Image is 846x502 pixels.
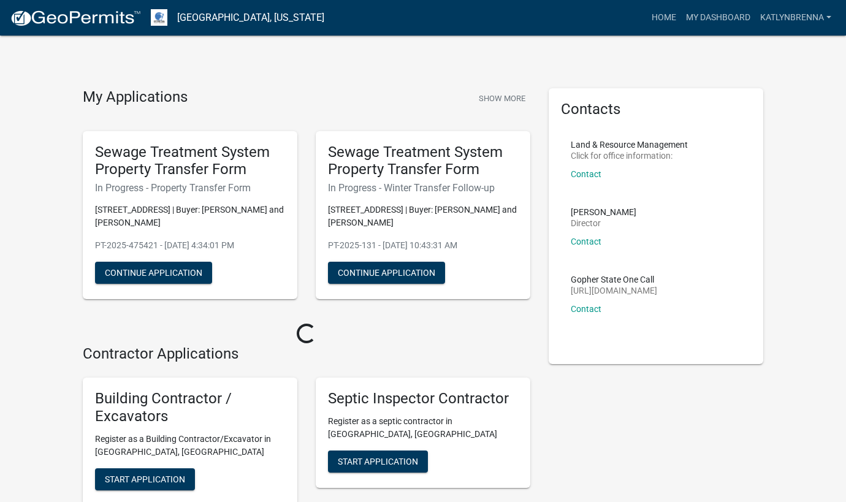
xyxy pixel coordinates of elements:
[328,262,445,284] button: Continue Application
[571,140,688,149] p: Land & Resource Management
[571,169,601,179] a: Contact
[571,208,636,216] p: [PERSON_NAME]
[571,219,636,227] p: Director
[95,203,285,229] p: [STREET_ADDRESS] | Buyer: [PERSON_NAME] and [PERSON_NAME]
[338,456,418,466] span: Start Application
[561,101,751,118] h5: Contacts
[571,275,657,284] p: Gopher State One Call
[95,433,285,458] p: Register as a Building Contractor/Excavator in [GEOGRAPHIC_DATA], [GEOGRAPHIC_DATA]
[474,88,530,108] button: Show More
[83,345,530,363] h4: Contractor Applications
[328,451,428,473] button: Start Application
[95,143,285,179] h5: Sewage Treatment System Property Transfer Form
[328,143,518,179] h5: Sewage Treatment System Property Transfer Form
[105,474,185,484] span: Start Application
[755,6,836,29] a: katlynbrenna
[328,239,518,252] p: PT-2025-131 - [DATE] 10:43:31 AM
[328,390,518,408] h5: Septic Inspector Contractor
[95,390,285,425] h5: Building Contractor / Excavators
[83,88,188,107] h4: My Applications
[95,182,285,194] h6: In Progress - Property Transfer Form
[95,468,195,490] button: Start Application
[681,6,755,29] a: My Dashboard
[95,239,285,252] p: PT-2025-475421 - [DATE] 4:34:01 PM
[95,262,212,284] button: Continue Application
[328,203,518,229] p: [STREET_ADDRESS] | Buyer: [PERSON_NAME] and [PERSON_NAME]
[177,7,324,28] a: [GEOGRAPHIC_DATA], [US_STATE]
[571,286,657,295] p: [URL][DOMAIN_NAME]
[571,304,601,314] a: Contact
[571,237,601,246] a: Contact
[328,182,518,194] h6: In Progress - Winter Transfer Follow-up
[571,151,688,160] p: Click for office information:
[647,6,681,29] a: Home
[151,9,167,26] img: Otter Tail County, Minnesota
[328,415,518,441] p: Register as a septic contractor in [GEOGRAPHIC_DATA], [GEOGRAPHIC_DATA]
